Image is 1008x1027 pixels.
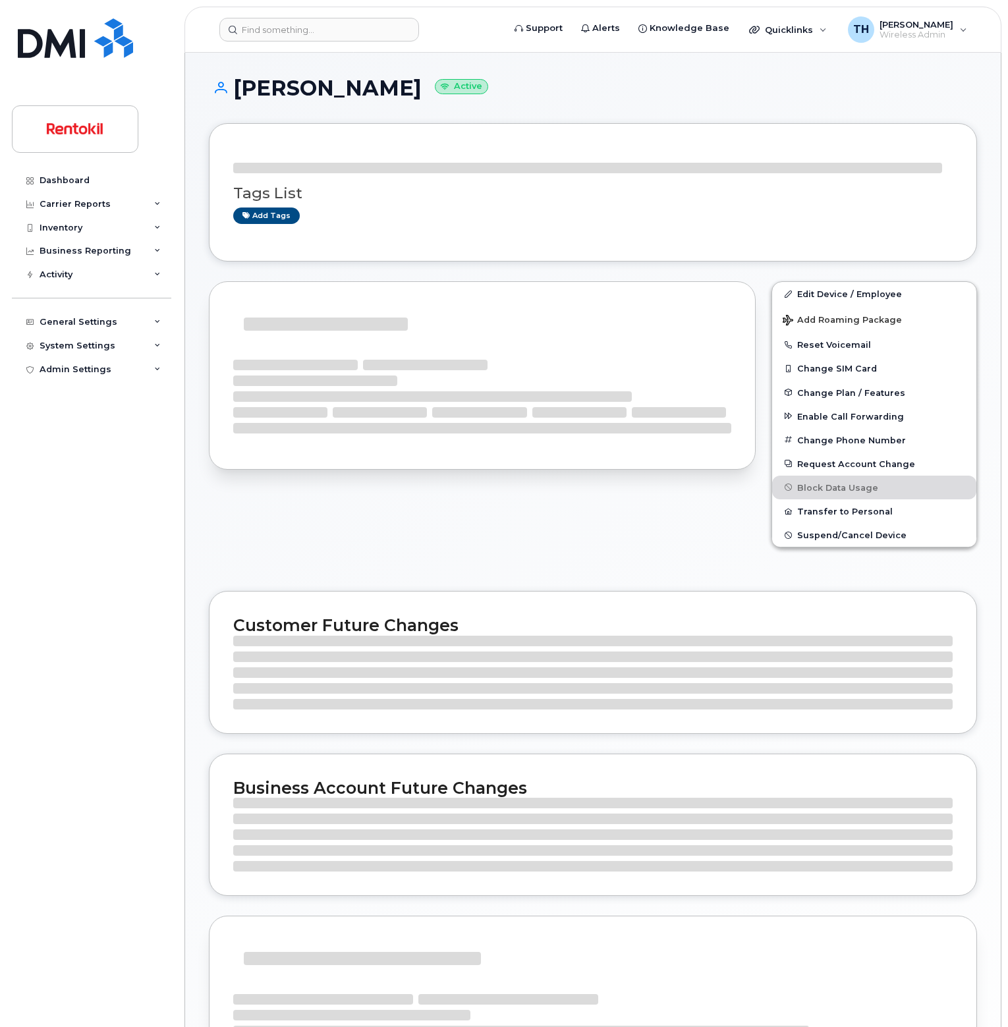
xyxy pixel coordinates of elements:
button: Enable Call Forwarding [772,404,976,428]
h2: Business Account Future Changes [233,778,953,798]
button: Change Plan / Features [772,381,976,404]
button: Suspend/Cancel Device [772,523,976,547]
a: Edit Device / Employee [772,282,976,306]
button: Request Account Change [772,452,976,476]
small: Active [435,79,488,94]
h2: Customer Future Changes [233,615,953,635]
button: Change SIM Card [772,356,976,380]
span: Change Plan / Features [797,387,905,397]
button: Add Roaming Package [772,306,976,333]
span: Add Roaming Package [783,315,902,327]
button: Reset Voicemail [772,333,976,356]
span: Enable Call Forwarding [797,411,904,421]
button: Transfer to Personal [772,499,976,523]
h3: Tags List [233,185,953,202]
button: Block Data Usage [772,476,976,499]
h1: [PERSON_NAME] [209,76,977,99]
a: Add tags [233,208,300,224]
button: Change Phone Number [772,428,976,452]
span: Suspend/Cancel Device [797,530,907,540]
